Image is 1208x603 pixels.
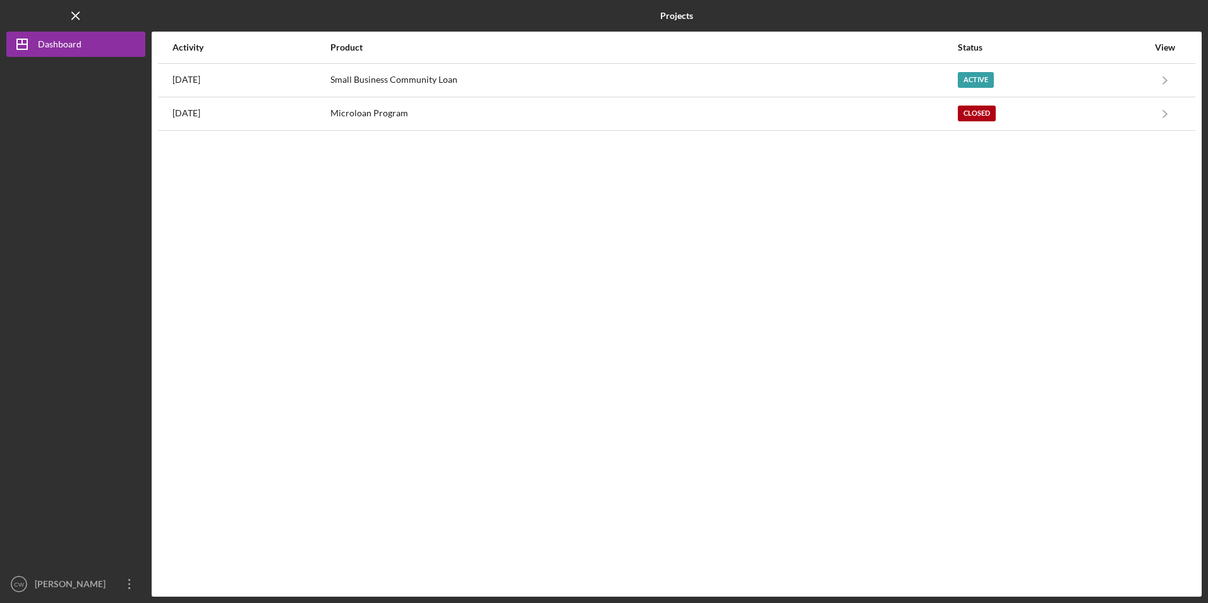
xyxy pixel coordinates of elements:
div: Status [958,42,1148,52]
div: Activity [172,42,329,52]
time: 2025-09-26 19:59 [172,75,200,85]
time: 2023-04-25 19:06 [172,108,200,118]
div: View [1149,42,1181,52]
text: CW [14,581,25,588]
div: Dashboard [38,32,82,60]
div: Closed [958,106,996,121]
div: Active [958,72,994,88]
button: CW[PERSON_NAME] [6,571,145,597]
b: Projects [660,11,693,21]
div: Microloan Program [330,98,957,130]
div: Product [330,42,957,52]
div: [PERSON_NAME] [32,571,114,600]
button: Dashboard [6,32,145,57]
div: Small Business Community Loan [330,64,957,96]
